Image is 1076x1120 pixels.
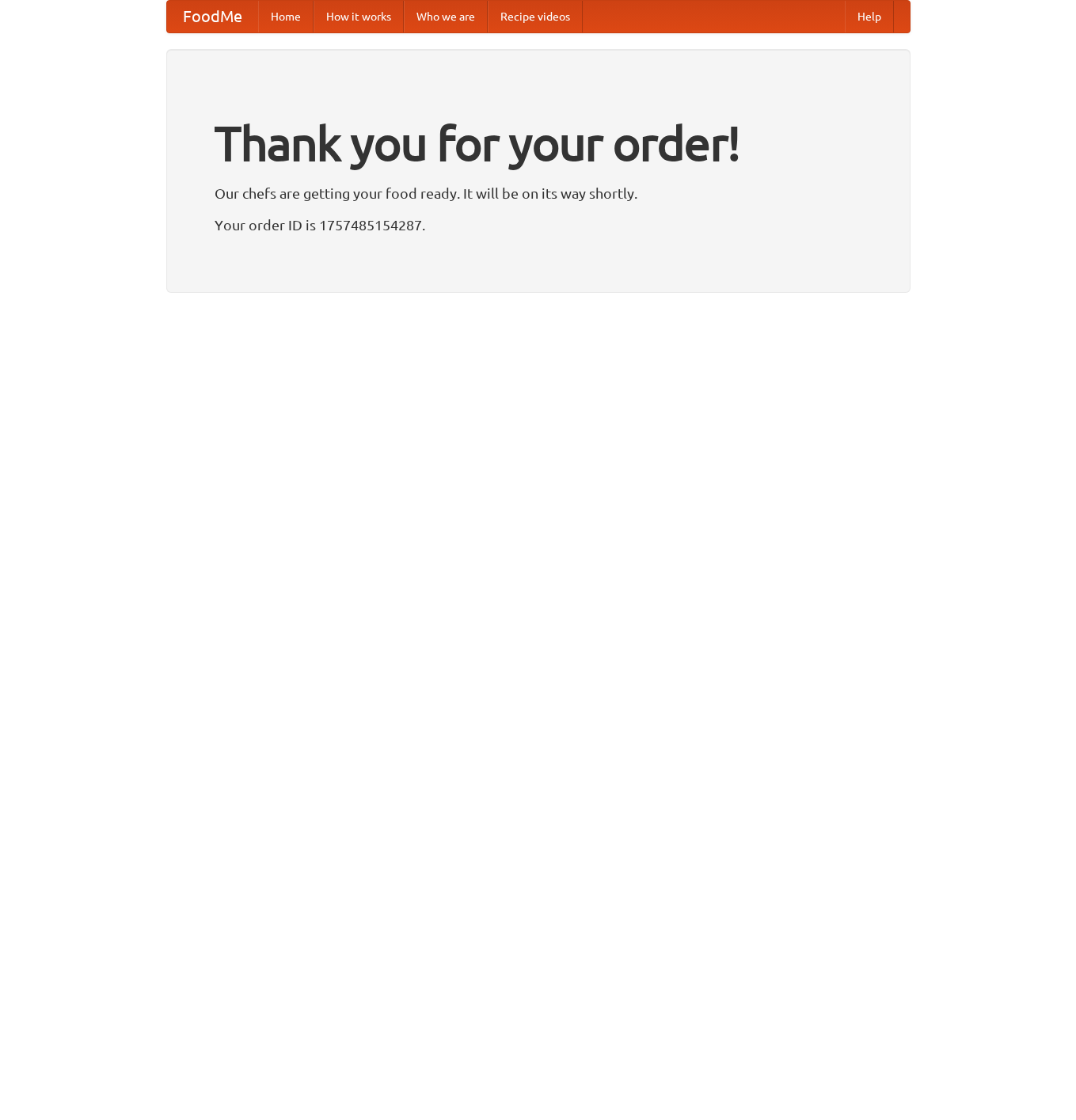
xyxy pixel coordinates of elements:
a: Recipe videos [488,1,583,32]
a: How it works [314,1,404,32]
a: Help [845,1,894,32]
p: Your order ID is 1757485154287. [215,213,862,237]
a: Home [258,1,314,32]
h1: Thank you for your order! [215,105,862,181]
a: Who we are [404,1,488,32]
a: FoodMe [167,1,258,32]
p: Our chefs are getting your food ready. It will be on its way shortly. [215,181,862,205]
